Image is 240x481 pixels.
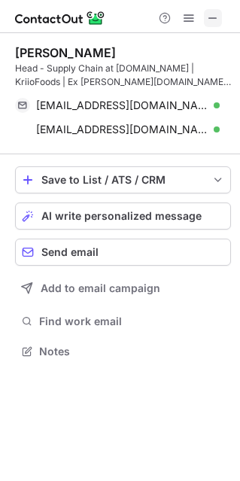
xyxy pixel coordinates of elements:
[15,9,105,27] img: ContactOut v5.3.10
[15,62,231,89] div: Head - Supply Chain at [DOMAIN_NAME] | KriioFoods | Ex [PERSON_NAME][DOMAIN_NAME], Pepperfry, eBa...
[36,99,208,112] span: [EMAIL_ADDRESS][DOMAIN_NAME]
[15,341,231,362] button: Notes
[41,174,205,186] div: Save to List / ATS / CRM
[15,275,231,302] button: Add to email campaign
[15,311,231,332] button: Find work email
[15,239,231,266] button: Send email
[41,246,99,258] span: Send email
[15,45,116,60] div: [PERSON_NAME]
[41,210,202,222] span: AI write personalized message
[39,345,225,358] span: Notes
[39,315,225,328] span: Find work email
[15,202,231,230] button: AI write personalized message
[15,166,231,193] button: save-profile-one-click
[36,123,208,136] span: [EMAIL_ADDRESS][DOMAIN_NAME]
[41,282,160,294] span: Add to email campaign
